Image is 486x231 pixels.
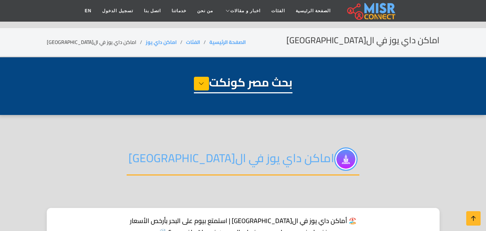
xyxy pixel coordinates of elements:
[286,35,440,46] h2: اماكن داي يوز في ال[GEOGRAPHIC_DATA]
[146,37,177,47] a: اماكن داي يوز
[347,2,395,20] img: main.misr_connect
[290,4,336,18] a: الصفحة الرئيسية
[127,147,359,176] h2: اماكن داي يوز في ال[GEOGRAPHIC_DATA]
[230,8,260,14] span: اخبار و مقالات
[218,4,266,18] a: اخبار و مقالات
[194,75,292,93] h1: بحث مصر كونكت
[186,37,200,47] a: الفئات
[334,147,358,171] img: ZYdNikxKCXaJb8C8X8Vj.png
[266,4,290,18] a: الفئات
[47,39,146,46] li: اماكن داي يوز في ال[GEOGRAPHIC_DATA]
[56,217,431,225] h1: 🏖️ أماكن داي يوز في ال[GEOGRAPHIC_DATA] | استمتع بيوم على البحر بأرخص الأسعار
[97,4,138,18] a: تسجيل الدخول
[80,4,97,18] a: EN
[166,4,192,18] a: خدماتنا
[209,37,246,47] a: الصفحة الرئيسية
[138,4,166,18] a: اتصل بنا
[192,4,218,18] a: من نحن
